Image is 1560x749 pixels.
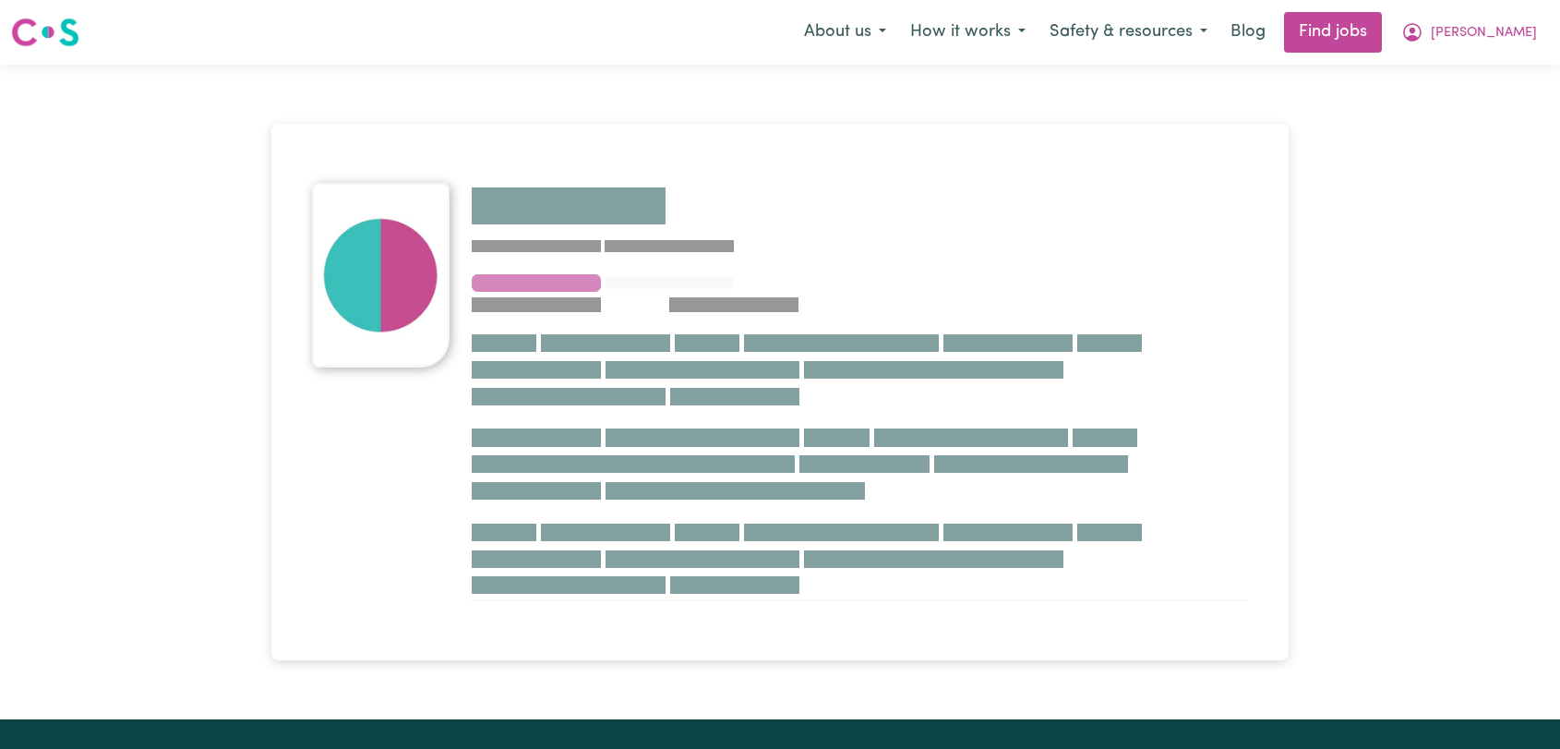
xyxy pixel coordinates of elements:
[1389,13,1549,52] button: My Account
[1038,13,1219,52] button: Safety & resources
[792,13,898,52] button: About us
[11,16,79,49] img: Careseekers logo
[1219,12,1277,53] a: Blog
[1284,12,1382,53] a: Find jobs
[1431,23,1537,43] span: [PERSON_NAME]
[898,13,1038,52] button: How it works
[11,11,79,54] a: Careseekers logo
